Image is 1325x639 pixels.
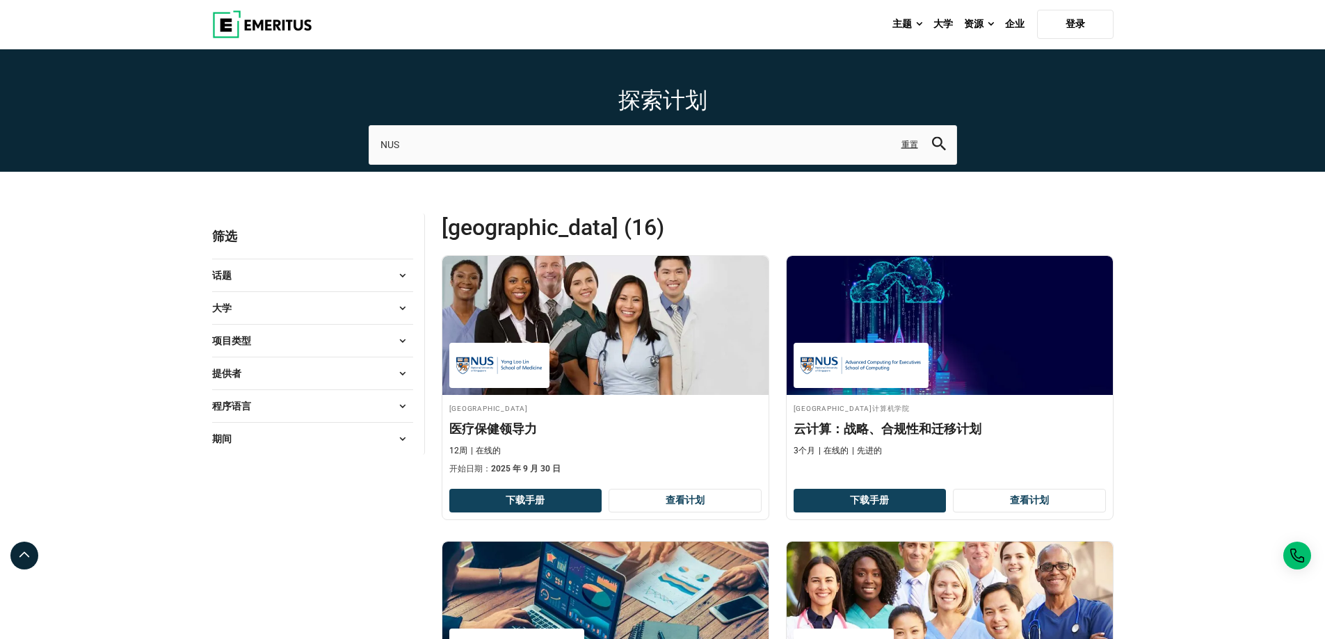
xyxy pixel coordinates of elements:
font: 在线的 [824,446,849,455]
font: 大学 [933,18,953,29]
font: 期间 [212,433,232,444]
a: 搜索 [932,140,946,154]
a: 登录 [1037,10,1114,39]
button: 搜索 [932,137,946,153]
font: 主题 [892,18,912,29]
font: 下载手册 [850,494,889,505]
button: 项目类型 [212,330,413,351]
a: 查看计划 [953,489,1106,512]
font: 查看计划 [666,494,705,505]
img: 新加坡国立大学计算机学院 [801,350,922,381]
font: 查看计划 [1010,494,1049,505]
font: 项目类型 [212,335,251,346]
a: 新加坡国立大学杨潞龄医学院领导力课程 - 2025年9月30日 新加坡国立大学杨潞龄医学院 [GEOGRAPHIC_DATA] 医疗保健领导力 12周 在线的 开始日期：2025 年 9 月 30 日 [442,256,769,483]
button: 下载手册 [794,489,947,512]
font: 话题 [212,270,232,281]
button: 话题 [212,265,413,286]
input: 搜索页面 [369,125,957,164]
font: [GEOGRAPHIC_DATA] [449,402,529,413]
a: 新加坡国立大学计算机学院技术课程 - 新加坡国立大学计算机学院 [GEOGRAPHIC_DATA]计算机学院 云计算：战略、合规性和迁移计划 3个月 在线的 先进的 [787,256,1113,464]
button: 下载手册 [449,489,602,512]
font: 开始日期： [449,464,491,474]
font: 12周 [449,446,467,455]
font: 重置 [901,140,918,149]
font: 大学 [212,302,232,314]
font: 2025 年 9 月 30 日 [491,464,561,474]
font: 云计算：战略、合规性和迁移计划 [794,421,981,436]
font: 先进的 [857,446,882,455]
img: 医疗保健领导力 | 在线领导力课程 [442,256,769,395]
font: [GEOGRAPHIC_DATA]计算机学院 [794,402,910,413]
img: 新加坡国立大学杨潞龄医学院 [456,350,543,381]
font: 登录 [1066,18,1085,29]
font: 下载手册 [506,494,545,505]
a: 查看计划 [609,489,762,512]
img: 云计算：战略、合规性和迁移计划 | 在线技术课程 [787,256,1113,395]
font: 资源 [964,18,983,29]
font: 计划 [663,87,707,113]
font: 提供者 [212,368,241,379]
font: 3个月 [794,446,815,455]
font: 医疗保健领导力 [449,421,537,436]
font: 企业 [1005,18,1025,29]
font: [GEOGRAPHIC_DATA] (16) [442,214,664,241]
button: 大学 [212,298,413,318]
font: 在线的 [476,446,501,455]
a: 重置搜索 [901,139,918,151]
button: 程序语言 [212,396,413,416]
button: 期间 [212,428,413,449]
button: 提供者 [212,363,413,384]
font: 探索 [618,87,663,113]
font: 程序语言 [212,401,251,412]
font: 筛选 [212,229,237,243]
